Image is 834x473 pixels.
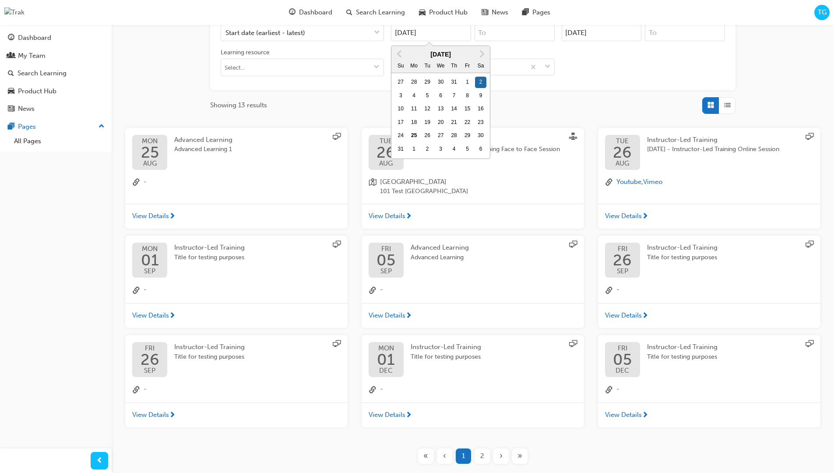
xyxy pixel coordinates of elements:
[369,410,405,420] span: View Details
[8,34,14,42] span: guage-icon
[408,117,420,128] div: Choose Monday, August 18th, 2025
[377,367,395,374] span: DEC
[448,103,460,115] div: Choose Thursday, August 14th, 2025
[174,244,245,251] span: Instructor-Led Training
[333,133,341,142] span: sessionType_ONLINE_URL-icon
[144,285,147,296] span: -
[132,243,341,278] a: MON01SEPInstructor-Led TrainingTitle for testing purposes
[448,130,460,141] div: Choose Thursday, August 28th, 2025
[605,384,613,395] span: link-icon
[395,103,406,115] div: Choose Sunday, August 10th, 2025
[4,7,25,18] a: Trak
[395,90,406,102] div: Choose Sunday, August 3rd, 2025
[395,77,406,88] div: Choose Sunday, July 27th, 2025
[462,77,473,88] div: Choose Friday, August 1st, 2025
[4,119,108,135] button: Pages
[462,130,473,141] div: Choose Friday, August 29th, 2025
[369,311,405,321] span: View Details
[377,138,395,145] span: TUE
[369,342,577,377] a: MON01DECInstructor-Led TrainingTitle for testing purposes
[408,90,420,102] div: Choose Monday, August 4th, 2025
[395,117,406,128] div: Choose Sunday, August 17th, 2025
[562,25,642,41] input: Enrollment cut off date
[435,103,447,115] div: Choose Wednesday, August 13th, 2025
[380,384,383,395] span: -
[169,412,176,420] span: next-icon
[374,27,380,39] span: down-icon
[435,117,447,128] div: Choose Wednesday, August 20th, 2025
[462,103,473,115] div: Choose Friday, August 15th, 2025
[818,7,827,18] span: TG
[598,402,820,428] a: View Details
[144,177,147,188] span: -
[362,236,584,328] button: FRI05SEPAdvanced LearningAdvanced Learninglink-icon-View Details
[132,410,169,420] span: View Details
[8,70,14,78] span: search-icon
[18,51,46,61] div: My Team
[392,47,406,61] button: Previous Month
[408,60,420,72] div: Mo
[598,335,820,427] button: FRI05DECInstructor-Led TrainingTitle for testing purposeslink-icon-View Details
[125,128,348,229] button: MON25AUGAdvanced LearningAdvanced Learning 1link-icon-View Details
[169,213,176,221] span: next-icon
[141,345,159,352] span: FRI
[210,100,267,110] span: Showing 13 results
[448,77,460,88] div: Choose Thursday, July 31st, 2025
[18,68,67,78] div: Search Learning
[482,7,488,18] span: news-icon
[18,33,51,43] div: Dashboard
[373,64,380,71] span: down-icon
[724,100,731,110] span: List
[377,345,395,352] span: MON
[369,59,384,76] button: toggle menu
[416,448,435,464] button: First page
[333,240,341,250] span: sessionType_ONLINE_URL-icon
[141,246,159,252] span: MON
[18,86,56,96] div: Product Hub
[369,285,377,296] span: link-icon
[4,28,108,119] button: DashboardMy TeamSearch LearningProduct HubNews
[462,117,473,128] div: Choose Friday, August 22nd, 2025
[4,83,108,99] a: Product Hub
[613,138,632,145] span: TUE
[605,211,642,221] span: View Details
[141,352,159,367] span: 26
[422,144,433,155] div: Choose Tuesday, September 2nd, 2025
[647,253,718,263] span: Title for testing purposes
[422,130,433,141] div: Choose Tuesday, August 26th, 2025
[405,412,412,420] span: next-icon
[616,285,619,296] span: -
[125,204,348,229] a: View Details
[475,130,486,141] div: Choose Saturday, August 30th, 2025
[480,451,484,461] span: 2
[395,144,406,155] div: Choose Sunday, August 31st, 2025
[132,135,341,170] a: MON25AUGAdvanced LearningAdvanced Learning 1
[532,7,550,18] span: Pages
[221,59,384,76] input: Learning resourcetoggle menu
[605,243,813,278] a: FRI26SEPInstructor-Led TrainingTitle for testing purposes
[4,101,108,117] a: News
[132,384,140,395] span: link-icon
[422,60,433,72] div: Tu
[339,4,412,21] a: search-iconSearch Learning
[377,246,395,252] span: FRI
[613,268,632,275] span: SEP
[362,402,584,428] a: View Details
[435,448,454,464] button: Previous page
[605,410,642,420] span: View Details
[475,47,489,61] button: Next Month
[141,268,159,275] span: SEP
[613,352,632,367] span: 05
[448,90,460,102] div: Choose Thursday, August 7th, 2025
[132,311,169,321] span: View Details
[475,117,486,128] div: Choose Saturday, August 23rd, 2025
[569,340,577,349] span: sessionType_ONLINE_URL-icon
[394,76,487,156] div: month 2025-08
[454,448,473,464] button: Page 1
[4,30,108,46] a: Dashboard
[645,25,725,41] input: To
[462,60,473,72] div: Fr
[448,144,460,155] div: Choose Thursday, September 4th, 2025
[221,48,270,57] div: Learning resource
